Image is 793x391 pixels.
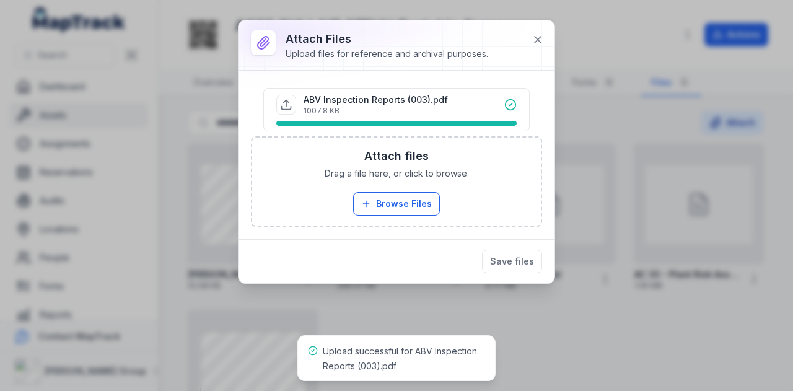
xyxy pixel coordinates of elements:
span: Upload successful for ABV Inspection Reports (003).pdf [323,346,477,371]
p: 1007.8 KB [304,106,448,116]
h3: Attach Files [286,30,488,48]
button: Save files [482,250,542,273]
button: Browse Files [353,192,440,216]
div: Upload files for reference and archival purposes. [286,48,488,60]
p: ABV Inspection Reports (003).pdf [304,94,448,106]
h3: Attach files [364,147,429,165]
span: Drag a file here, or click to browse. [325,167,469,180]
